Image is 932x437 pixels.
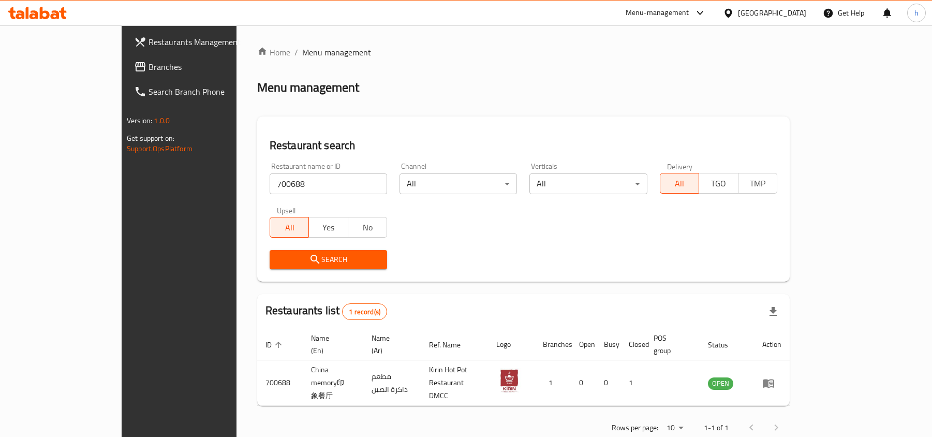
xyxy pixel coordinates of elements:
div: All [529,173,647,194]
td: 1 [535,360,571,406]
td: 1 [620,360,645,406]
div: Menu [762,377,781,389]
li: / [294,46,298,59]
td: 0 [571,360,596,406]
nav: breadcrumb [257,46,790,59]
span: Status [708,339,742,351]
h2: Restaurants list [265,303,387,320]
button: No [348,217,387,238]
div: [GEOGRAPHIC_DATA] [738,7,806,19]
div: Total records count [342,303,387,320]
span: Search Branch Phone [149,85,269,98]
div: Export file [761,299,786,324]
th: Open [571,329,596,360]
span: h [914,7,919,19]
span: TGO [703,176,734,191]
div: All [400,173,517,194]
td: 700688 [257,360,303,406]
span: Name (En) [311,332,351,357]
label: Upsell [277,207,296,214]
span: Branches [149,61,269,73]
a: Search Branch Phone [126,79,277,104]
img: China memory印象餐厅 [496,368,522,394]
p: 1-1 of 1 [704,421,729,434]
h2: Restaurant search [270,138,777,153]
span: Get support on: [127,132,174,145]
input: Search for restaurant name or ID.. [270,173,387,194]
button: TGO [699,173,738,194]
button: Yes [308,217,348,238]
div: Rows per page: [662,420,687,436]
span: 1.0.0 [154,114,170,127]
span: 1 record(s) [343,307,387,317]
a: Support.OpsPlatform [127,142,193,155]
span: TMP [743,176,773,191]
span: Version: [127,114,152,127]
a: Branches [126,54,277,79]
button: All [270,217,309,238]
h2: Menu management [257,79,359,96]
th: Busy [596,329,620,360]
td: Kirin Hot Pot Restaurant DMCC [421,360,488,406]
span: No [352,220,383,235]
th: Closed [620,329,645,360]
td: 0 [596,360,620,406]
span: All [664,176,695,191]
td: China memory印象餐厅 [303,360,363,406]
th: Action [754,329,790,360]
td: مطعم ذاكرة الصين [363,360,421,406]
div: Menu-management [626,7,689,19]
span: POS group [654,332,687,357]
span: ID [265,339,285,351]
span: Search [278,253,379,266]
th: Logo [488,329,535,360]
span: Yes [313,220,344,235]
p: Rows per page: [612,421,658,434]
span: All [274,220,305,235]
span: Restaurants Management [149,36,269,48]
span: Menu management [302,46,371,59]
th: Branches [535,329,571,360]
button: Search [270,250,387,269]
label: Delivery [667,163,693,170]
button: All [660,173,699,194]
button: TMP [738,173,777,194]
span: Name (Ar) [372,332,408,357]
table: enhanced table [257,329,790,406]
a: Restaurants Management [126,30,277,54]
div: OPEN [708,377,733,390]
span: Ref. Name [429,339,474,351]
span: OPEN [708,377,733,389]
